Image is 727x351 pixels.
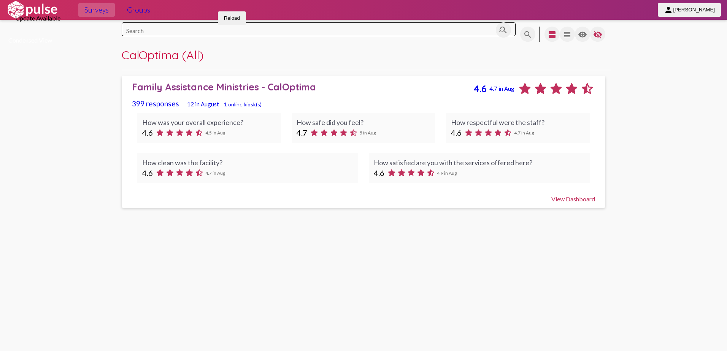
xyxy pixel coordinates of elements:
[514,130,534,136] span: 4.7 in Aug
[187,101,219,108] span: 12 in August
[360,130,376,136] span: 5 in Aug
[578,30,587,39] mat-icon: language
[374,158,584,167] div: How satisfied are you with the services offered here?
[142,168,153,177] span: 4.6
[224,101,262,108] span: 1 online kiosk(s)
[658,3,721,17] button: [PERSON_NAME]
[84,3,109,17] span: Surveys
[590,27,605,42] button: language
[142,118,276,126] div: How was your overall experience?
[297,128,307,137] span: 4.7
[593,30,602,39] mat-icon: language
[122,76,606,208] a: Family Assistance Ministries - CalOptima4.64.7 in Aug399 responses12 in August1 online kiosk(s)Ho...
[374,168,384,177] span: 4.6
[127,3,150,17] span: Groups
[142,158,353,167] div: How clean was the facility?
[575,27,590,42] button: language
[523,30,532,39] mat-icon: language
[297,118,430,126] div: How safe did you feel?
[496,22,511,38] button: Clear
[205,170,225,176] span: 4.7 in Aug
[473,83,487,95] span: 4.6
[78,3,115,17] a: Surveys
[451,128,462,137] span: 4.6
[489,85,514,92] span: 4.7 in Aug
[451,118,584,126] div: How respectful were the staff?
[560,27,575,42] button: language
[520,27,535,42] button: language
[15,14,60,22] span: Update Available
[122,47,204,62] span: CalOptima (All)
[121,3,156,17] a: Groups
[132,99,179,108] span: 399 responses
[664,5,673,14] mat-icon: person
[132,188,595,202] div: View Dashboard
[6,0,59,19] img: white-logo.svg
[673,7,715,13] span: [PERSON_NAME]
[142,128,153,137] span: 4.6
[218,11,246,25] button: Reload
[499,25,508,35] mat-icon: search_off
[205,130,225,136] span: 4.5 in Aug
[126,27,496,34] input: Search
[563,30,572,39] mat-icon: language
[437,170,457,176] span: 4.9 in Aug
[132,81,473,93] div: Family Assistance Ministries - CalOptima
[544,27,560,42] button: language
[224,15,240,21] span: Reload
[548,30,557,39] mat-icon: language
